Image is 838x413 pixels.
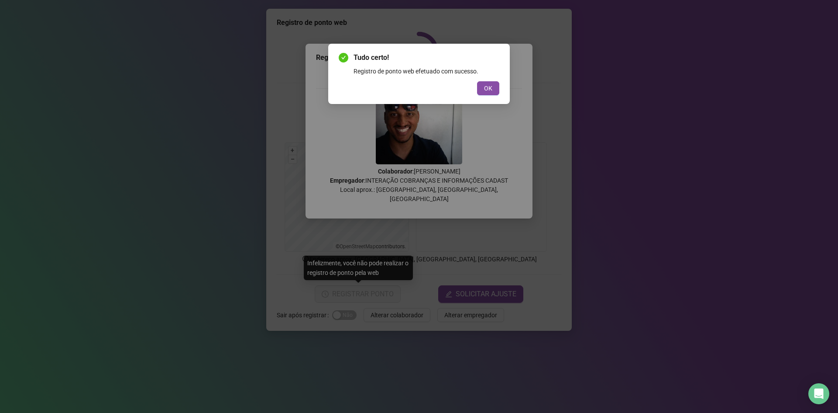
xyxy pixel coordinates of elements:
span: OK [484,83,492,93]
div: Open Intercom Messenger [808,383,829,404]
span: Tudo certo! [354,52,499,63]
button: OK [477,81,499,95]
div: Registro de ponto web efetuado com sucesso. [354,66,499,76]
span: check-circle [339,53,348,62]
